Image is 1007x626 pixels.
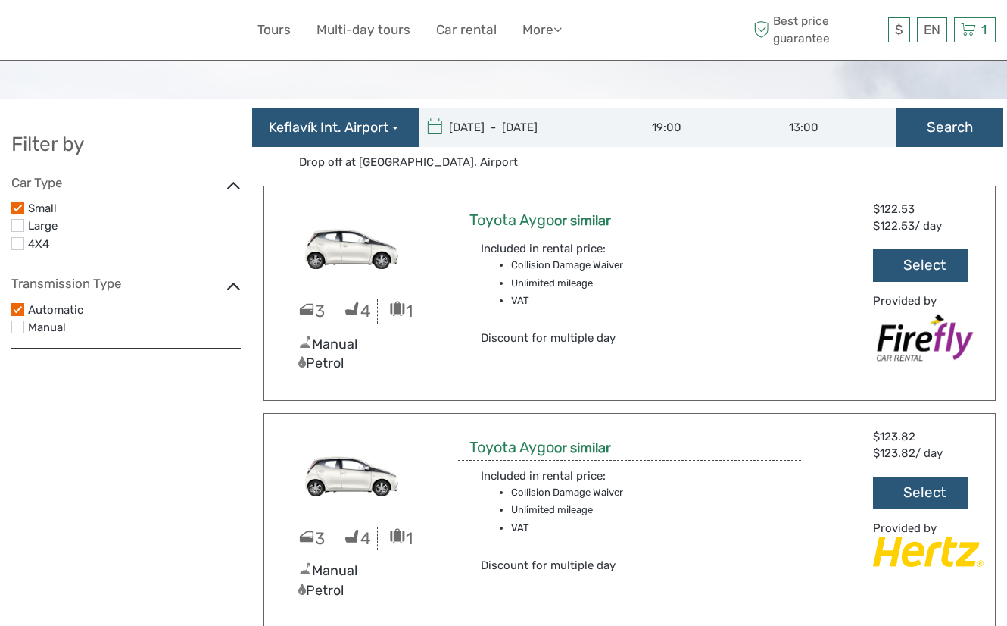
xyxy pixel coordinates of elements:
[873,219,915,233] span: $122.53
[28,301,241,321] label: Automatic
[917,17,947,42] div: EN
[293,155,524,171] a: Drop off at [GEOGRAPHIC_DATA]. Airport
[873,293,984,309] div: Provided by
[378,299,423,323] div: 1
[481,469,606,483] span: Included in rental price:
[287,562,424,600] div: Manual Petrol
[759,108,896,147] input: Drop off time
[28,318,241,338] label: Manual
[469,438,619,457] h3: Toyota Aygo
[28,235,241,255] label: 4X4
[873,446,968,462] div: / day
[332,527,378,550] div: 4
[895,22,903,37] span: $
[257,19,291,41] a: Tours
[750,13,884,46] span: Best price guarantee
[287,335,424,374] div: Manual Petrol
[511,520,672,537] li: VAT
[11,175,241,190] h4: Car Type
[554,440,611,456] strong: or similar
[511,484,672,501] li: Collision Damage Waiver
[554,212,611,229] strong: or similar
[276,202,435,292] img: MBMN2.png
[11,11,89,49] img: 632-1a1f61c2-ab70-46c5-a88f-57c82c74ba0d_logo_small.jpg
[481,331,616,345] span: Discount for multiple day
[873,218,968,234] div: / day
[873,521,984,537] div: Provided by
[979,22,989,37] span: 1
[873,537,984,567] img: Hertz_Car_Rental.png
[511,275,672,292] li: Unlimited mileage
[511,293,672,309] li: VAT
[436,19,497,41] a: Car rental
[28,199,241,219] label: Small
[873,429,984,445] div: $123.82
[622,108,759,147] input: Pick up time
[276,429,435,519] img: MBMN2.png
[269,118,388,138] span: Keflavík Int. Airport
[378,527,423,550] div: 1
[419,108,624,147] input: Choose a pickup and return date
[511,502,672,518] li: Unlimited mileage
[873,477,968,509] button: Select
[28,217,241,236] label: Large
[332,299,378,323] div: 4
[481,242,606,255] span: Included in rental price:
[511,257,672,274] li: Collision Damage Waiver
[316,19,410,41] a: Multi-day tours
[873,446,915,460] span: $123.82
[522,19,562,41] a: More
[287,527,332,550] div: 3
[896,108,1003,147] button: Search
[11,276,241,291] h4: Transmission Type
[11,133,241,157] h2: Filter by
[481,559,616,572] span: Discount for multiple day
[252,108,419,147] button: Keflavík Int. Airport
[469,211,619,230] h3: Toyota Aygo
[287,299,332,323] div: 3
[873,202,984,218] div: $122.53
[873,249,968,282] button: Select
[873,309,984,367] img: Firefly_Car_Rental.png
